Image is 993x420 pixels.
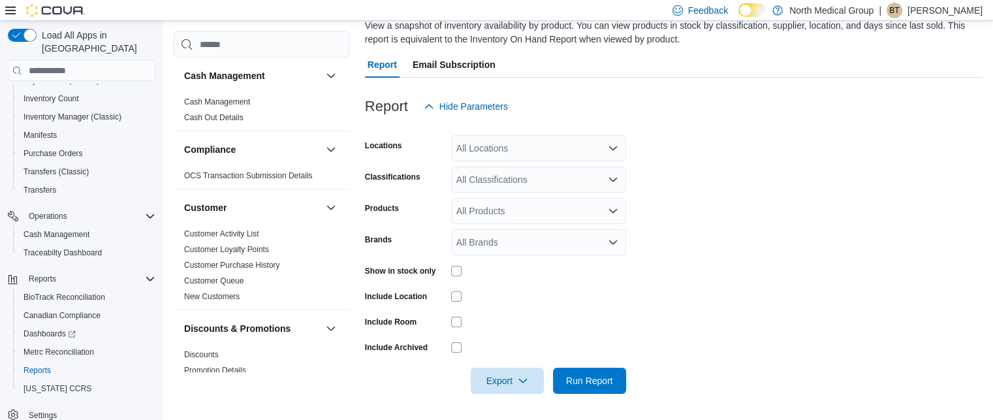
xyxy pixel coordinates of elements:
span: Purchase Orders [24,148,83,159]
h3: Cash Management [184,69,265,82]
button: Compliance [323,142,339,157]
span: New Customers [184,291,240,302]
span: BT [889,3,899,18]
button: Discounts & Promotions [323,321,339,336]
span: Traceabilty Dashboard [18,245,155,261]
span: Reports [29,274,56,284]
label: Classifications [365,172,420,182]
a: Inventory Manager (Classic) [18,109,127,125]
span: Discounts [184,349,219,360]
a: Cash Management [18,227,95,242]
button: Discounts & Promotions [184,322,321,335]
span: Dashboards [18,326,155,342]
div: Customer [174,226,349,310]
h3: Report [365,99,408,114]
span: Dark Mode [738,17,739,18]
a: Customer Purchase History [184,261,280,270]
span: Feedback [688,4,728,17]
h3: Compliance [184,143,236,156]
a: Promotion Details [184,366,246,375]
h3: Customer [184,201,227,214]
a: New Customers [184,292,240,301]
label: Include Archived [365,342,428,353]
button: Operations [3,207,161,225]
span: Run Report [566,374,613,387]
span: Operations [29,211,67,221]
span: Cash Out Details [184,112,244,123]
div: Brittani Tebeau [887,3,902,18]
span: Washington CCRS [18,381,155,396]
button: Run Report [553,368,626,394]
a: BioTrack Reconciliation [18,289,110,305]
span: Customer Queue [184,276,244,286]
button: Export [471,368,544,394]
span: Transfers (Classic) [24,167,89,177]
button: Cash Management [323,68,339,84]
a: Manifests [18,127,62,143]
button: [US_STATE] CCRS [13,380,161,398]
a: Transfers [18,182,61,198]
a: Metrc Reconciliation [18,344,99,360]
button: Cash Management [184,69,321,82]
span: Export [479,368,536,394]
span: [US_STATE] CCRS [24,383,91,394]
span: Reports [24,365,51,376]
button: Open list of options [608,174,618,185]
button: Canadian Compliance [13,306,161,325]
span: Report [368,52,397,78]
button: Purchase Orders [13,144,161,163]
span: Cash Management [184,97,250,107]
button: Hide Parameters [418,93,513,120]
span: Transfers [24,185,56,195]
div: Cash Management [174,94,349,131]
span: Canadian Compliance [18,308,155,323]
button: Open list of options [608,206,618,216]
a: Cash Management [184,97,250,106]
img: Cova [26,4,85,17]
span: Customer Loyalty Points [184,244,269,255]
label: Include Location [365,291,427,302]
a: Traceabilty Dashboard [18,245,107,261]
span: Inventory Count [24,93,79,104]
a: Customer Queue [184,276,244,285]
a: Purchase Orders [18,146,88,161]
span: Reports [24,271,155,287]
button: Inventory Manager (Classic) [13,108,161,126]
button: BioTrack Reconciliation [13,288,161,306]
span: Transfers (Classic) [18,164,155,180]
button: Operations [24,208,72,224]
button: Reports [24,271,61,287]
span: Dashboards [24,329,76,339]
button: Compliance [184,143,321,156]
div: View a snapshot of inventory availability by product. You can view products in stock by classific... [365,19,976,46]
span: Metrc Reconciliation [18,344,155,360]
span: Hide Parameters [439,100,508,113]
a: Customer Loyalty Points [184,245,269,254]
span: Manifests [24,130,57,140]
a: Discounts [184,350,219,359]
span: Load All Apps in [GEOGRAPHIC_DATA] [37,29,155,55]
span: Transfers [18,182,155,198]
button: Transfers (Classic) [13,163,161,181]
a: Dashboards [13,325,161,343]
p: [PERSON_NAME] [907,3,983,18]
a: Cash Out Details [184,113,244,122]
a: Inventory Count [18,91,84,106]
button: Traceabilty Dashboard [13,244,161,262]
button: Customer [184,201,321,214]
button: Cash Management [13,225,161,244]
span: Email Subscription [413,52,496,78]
button: Inventory Count [13,89,161,108]
a: Dashboards [18,326,81,342]
label: Show in stock only [365,266,436,276]
button: Open list of options [608,143,618,153]
button: Open list of options [608,237,618,248]
span: OCS Transaction Submission Details [184,170,313,181]
span: Operations [24,208,155,224]
p: North Medical Group [789,3,874,18]
button: Metrc Reconciliation [13,343,161,361]
span: BioTrack Reconciliation [24,292,105,302]
a: Customer Activity List [184,229,259,238]
span: Inventory Count [18,91,155,106]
